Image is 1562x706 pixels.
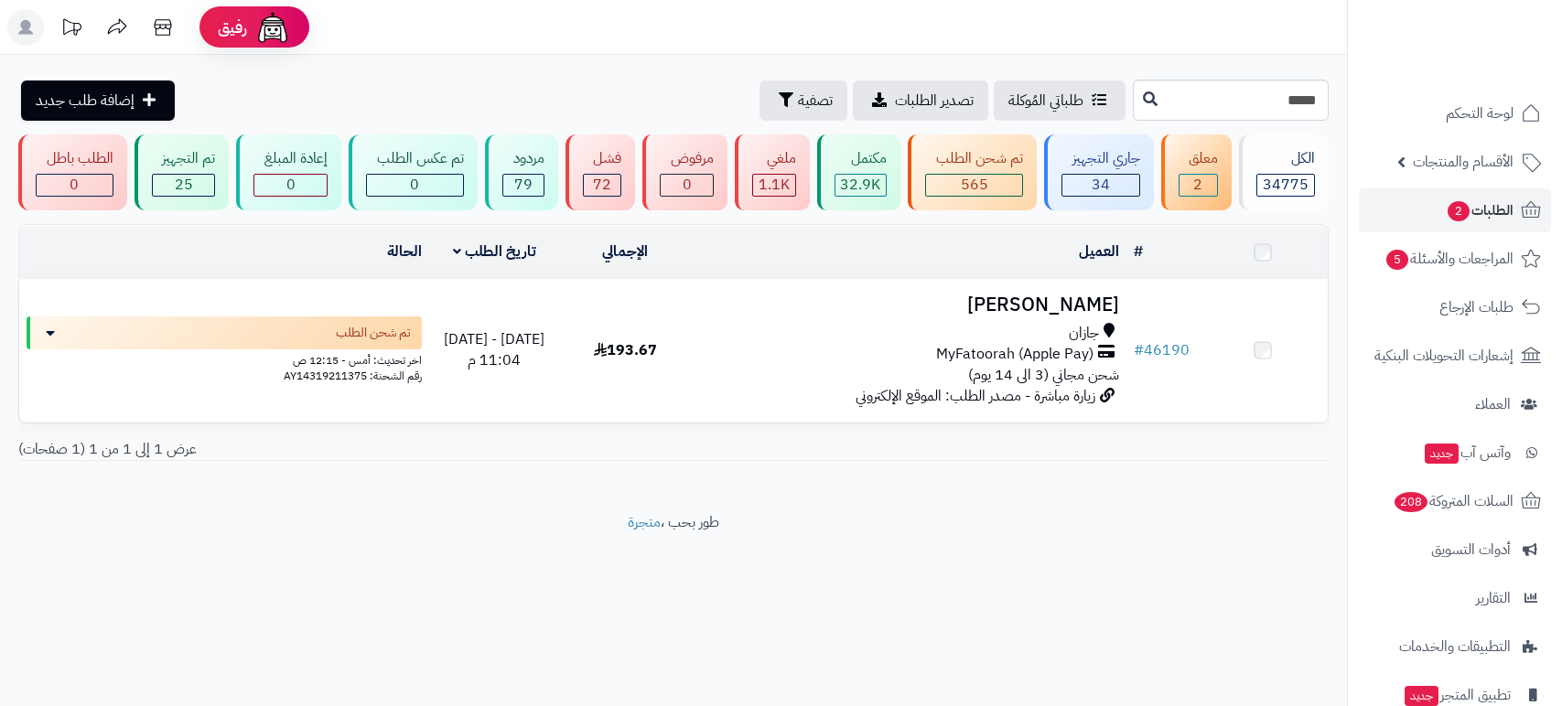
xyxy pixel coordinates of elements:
span: وآتس آب [1423,440,1511,465]
span: 565 [961,174,988,196]
span: زيارة مباشرة - مصدر الطلب: الموقع الإلكتروني [856,385,1095,407]
span: # [1134,339,1144,361]
div: 72 [584,175,621,196]
a: التقارير [1359,576,1551,620]
span: أدوات التسويق [1431,537,1511,562]
a: تحديثات المنصة [48,9,94,50]
a: إشعارات التحويلات البنكية [1359,334,1551,378]
span: 34775 [1263,174,1309,196]
span: رقم الشحنة: AY14319211375 [284,368,422,384]
div: الكل [1256,148,1315,169]
span: 193.67 [594,339,657,361]
div: 565 [926,175,1022,196]
span: شحن مجاني (3 الى 14 يوم) [968,364,1119,386]
a: ملغي 1.1K [731,134,813,210]
span: MyFatoorah (Apple Pay) [936,344,1093,365]
a: تم عكس الطلب 0 [345,134,481,210]
a: إضافة طلب جديد [21,80,175,121]
a: طلبات الإرجاع [1359,285,1551,329]
div: 0 [367,175,463,196]
div: 1135 [753,175,795,196]
a: السلات المتروكة208 [1359,479,1551,523]
a: لوحة التحكم [1359,91,1551,135]
a: الإجمالي [602,241,648,262]
span: طلباتي المُوكلة [1008,90,1083,112]
a: العميل [1079,241,1119,262]
span: جازان [1069,323,1099,344]
a: إعادة المبلغ 0 [232,134,345,210]
span: التقارير [1476,585,1511,611]
span: الطلبات [1446,198,1514,223]
div: تم شحن الطلب [925,148,1023,169]
a: #46190 [1134,339,1190,361]
div: ملغي [752,148,796,169]
a: تم شحن الطلب 565 [904,134,1040,210]
a: تصدير الطلبات [853,80,988,121]
a: التطبيقات والخدمات [1359,625,1551,669]
span: 72 [593,174,611,196]
div: 79 [503,175,544,196]
a: الكل34775 [1235,134,1332,210]
div: معلق [1179,148,1219,169]
span: 0 [286,174,296,196]
a: تاريخ الطلب [453,241,536,262]
img: ai-face.png [254,9,291,46]
div: 0 [254,175,327,196]
span: السلات المتروكة [1393,488,1514,514]
span: طلبات الإرجاع [1439,294,1514,320]
span: 0 [683,174,692,196]
span: 79 [514,174,533,196]
div: فشل [583,148,622,169]
button: تصفية [759,80,847,121]
a: جاري التجهيز 34 [1040,134,1158,210]
span: جديد [1425,444,1459,464]
a: مرفوض 0 [639,134,731,210]
span: [DATE] - [DATE] 11:04 م [444,328,544,371]
div: مكتمل [835,148,888,169]
a: أدوات التسويق [1359,528,1551,572]
a: مردود 79 [481,134,562,210]
div: جاري التجهيز [1061,148,1140,169]
a: العملاء [1359,382,1551,426]
a: تم التجهيز 25 [131,134,233,210]
span: لوحة التحكم [1446,101,1514,126]
a: متجرة [628,511,661,533]
div: 25 [153,175,215,196]
span: المراجعات والأسئلة [1384,246,1514,272]
a: طلباتي المُوكلة [994,80,1126,121]
h3: [PERSON_NAME] [698,294,1119,316]
div: الطلب باطل [36,148,113,169]
span: 32.9K [840,174,880,196]
a: مكتمل 32.9K [813,134,905,210]
span: 34 [1092,174,1110,196]
span: 208 [1395,492,1427,512]
a: الطلبات2 [1359,188,1551,232]
div: 32863 [835,175,887,196]
span: تصفية [798,90,833,112]
span: إشعارات التحويلات البنكية [1374,343,1514,369]
span: 5 [1386,250,1408,270]
span: العملاء [1475,391,1511,417]
span: تم شحن الطلب [336,324,411,342]
span: إضافة طلب جديد [36,90,135,112]
span: جديد [1405,686,1438,706]
a: وآتس آبجديد [1359,431,1551,475]
span: تصدير الطلبات [895,90,974,112]
span: 2 [1448,201,1470,221]
span: 0 [70,174,79,196]
div: 0 [661,175,713,196]
div: عرض 1 إلى 1 من 1 (1 صفحات) [5,439,673,460]
a: الحالة [387,241,422,262]
a: # [1134,241,1143,262]
span: 2 [1193,174,1202,196]
a: فشل 72 [562,134,640,210]
div: تم التجهيز [152,148,216,169]
span: 1.1K [759,174,790,196]
div: 0 [37,175,113,196]
span: الأقسام والمنتجات [1413,149,1514,175]
div: 34 [1062,175,1139,196]
span: التطبيقات والخدمات [1399,634,1511,659]
div: 2 [1180,175,1218,196]
div: تم عكس الطلب [366,148,464,169]
span: 0 [410,174,419,196]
